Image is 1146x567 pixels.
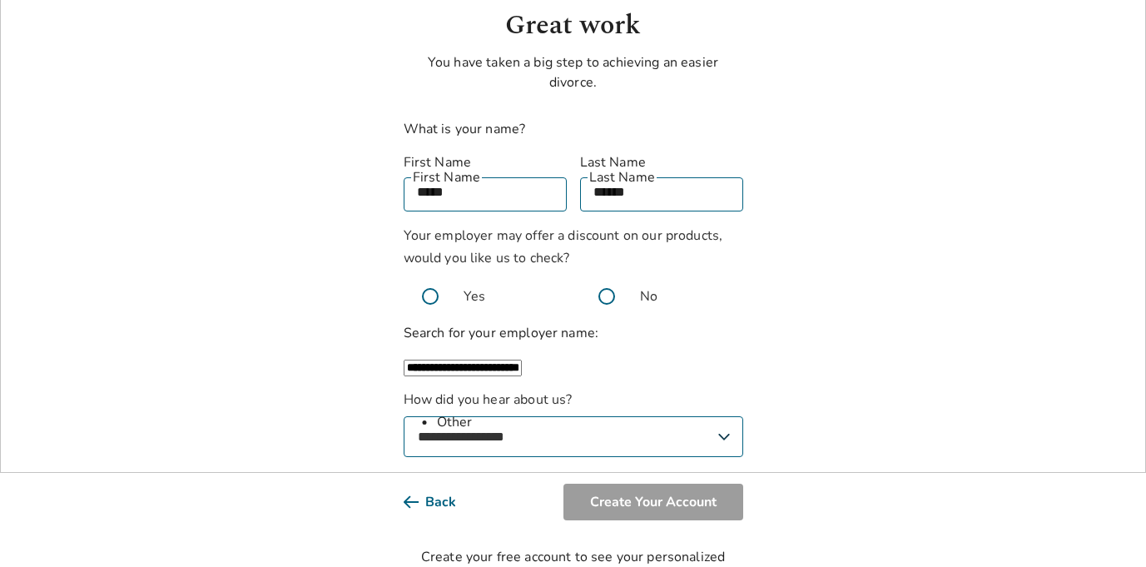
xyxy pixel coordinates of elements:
iframe: Chat Widget [1063,487,1146,567]
label: What is your name? [404,120,526,138]
label: First Name [404,152,567,172]
label: How did you hear about us? [404,390,743,457]
li: Other [437,412,743,432]
button: Create Your Account [563,484,743,520]
span: Your employer may offer a discount on our products, would you like us to check? [404,226,723,267]
p: You have taken a big step to achieving an easier divorce. [404,52,743,92]
button: Back [404,484,483,520]
span: No [640,286,657,306]
span: Yes [464,286,485,306]
label: Search for your employer name: [404,324,599,342]
h1: Great work [404,6,743,46]
label: Last Name [580,152,743,172]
